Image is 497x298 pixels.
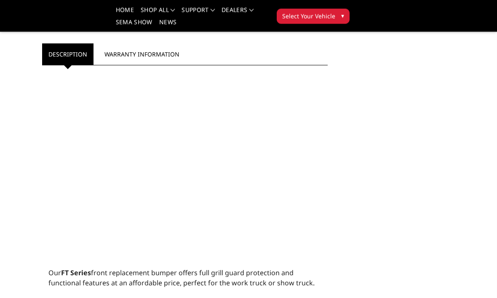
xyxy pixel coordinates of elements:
a: shop all [141,7,175,19]
a: SEMA Show [116,19,152,32]
span: ▾ [341,11,344,20]
a: Home [116,7,134,19]
a: Warranty Information [98,44,186,65]
a: Description [42,44,94,65]
a: Support [182,7,215,19]
span: Select Your Vehicle [282,12,335,21]
button: Select Your Vehicle [277,9,350,24]
strong: FT Series [61,268,91,278]
a: Dealers [222,7,254,19]
span: Our front replacement bumper offers full grill guard protection and functional features at an aff... [48,268,315,288]
a: News [159,19,176,32]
